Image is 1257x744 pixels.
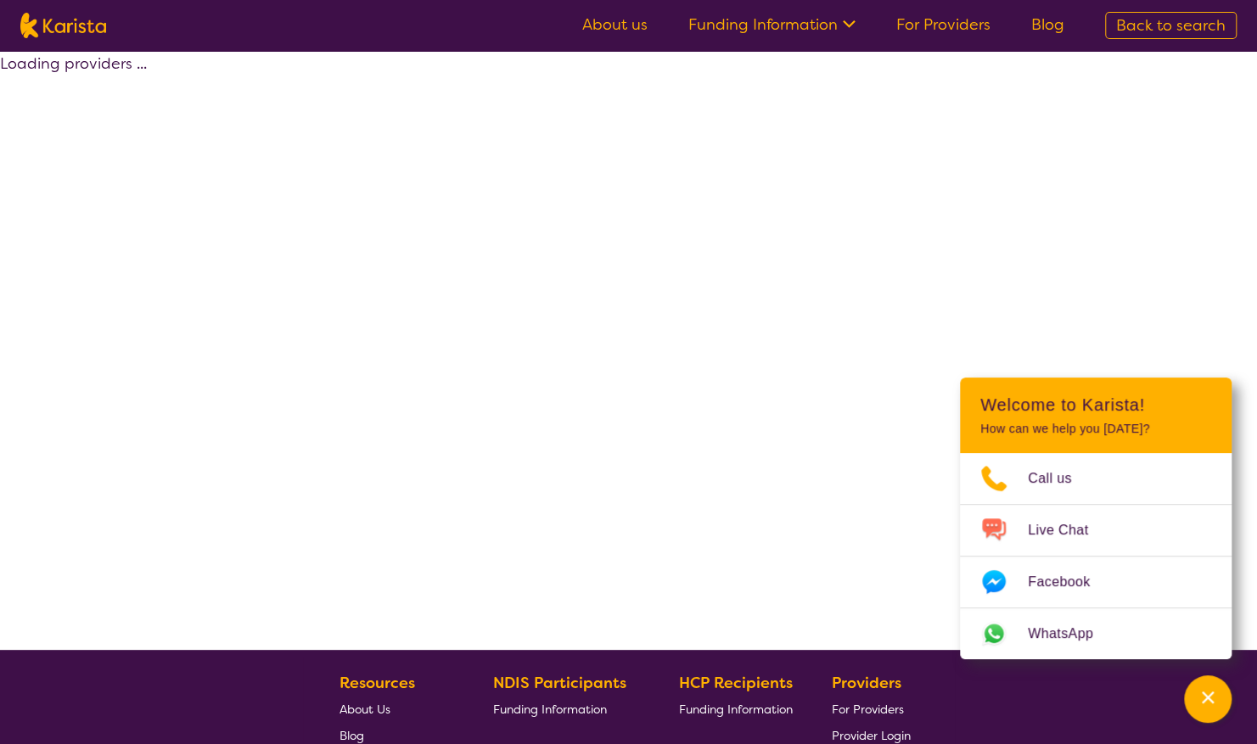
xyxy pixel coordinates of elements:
[1028,621,1114,646] span: WhatsApp
[678,696,792,722] a: Funding Information
[340,702,390,717] span: About Us
[960,608,1232,659] a: Web link opens in a new tab.
[340,728,364,743] span: Blog
[688,14,856,35] a: Funding Information
[960,378,1232,659] div: Channel Menu
[678,702,792,717] span: Funding Information
[582,14,648,35] a: About us
[678,673,792,693] b: HCP Recipients
[832,673,901,693] b: Providers
[832,728,911,743] span: Provider Login
[832,702,904,717] span: For Providers
[20,13,106,38] img: Karista logo
[980,394,1211,415] h2: Welcome to Karista!
[1028,517,1108,543] span: Live Chat
[896,14,990,35] a: For Providers
[493,696,639,722] a: Funding Information
[1028,466,1092,491] span: Call us
[340,696,453,722] a: About Us
[340,673,415,693] b: Resources
[980,422,1211,436] p: How can we help you [DATE]?
[832,696,911,722] a: For Providers
[1184,675,1232,723] button: Channel Menu
[1116,15,1226,36] span: Back to search
[493,673,626,693] b: NDIS Participants
[493,702,607,717] span: Funding Information
[960,453,1232,659] ul: Choose channel
[1028,569,1110,595] span: Facebook
[1105,12,1237,39] a: Back to search
[1031,14,1064,35] a: Blog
